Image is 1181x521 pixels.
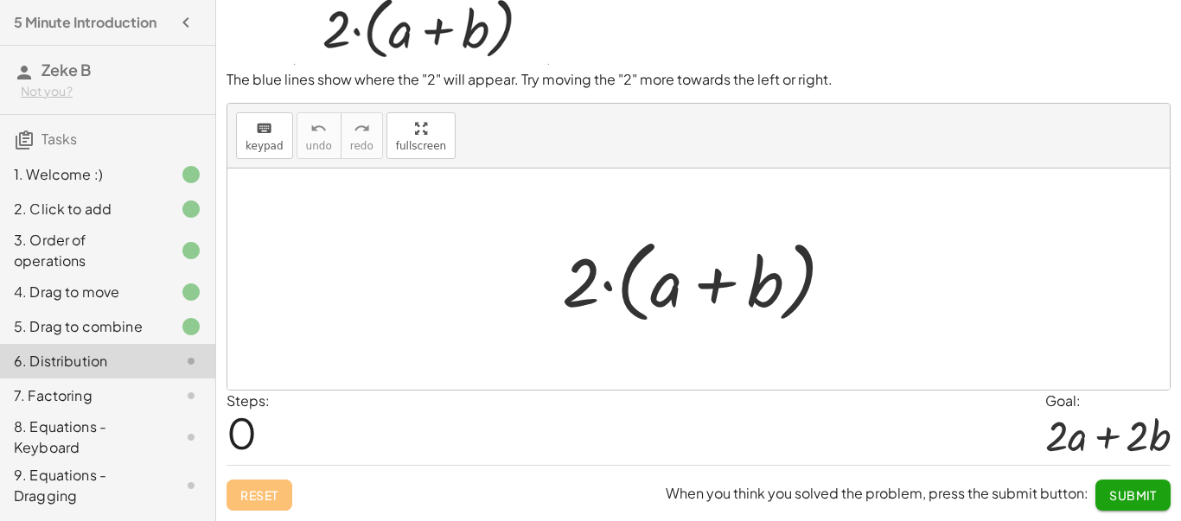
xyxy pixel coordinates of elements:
label: Steps: [227,391,270,410]
div: 4. Drag to move [14,282,153,302]
span: undo [306,140,332,152]
i: Task finished. [181,240,201,261]
h4: 5 Minute Introduction [14,12,156,33]
i: undo [310,118,327,139]
div: 3. Order of operations [14,230,153,271]
div: 2. Click to add [14,199,153,219]
i: Task not started. [181,385,201,406]
button: redoredo [341,112,383,159]
i: Task not started. [181,475,201,496]
div: 1. Welcome :) [14,164,153,185]
span: Zeke B [41,60,91,79]
i: Task not started. [181,427,201,448]
button: undoundo [297,112,342,159]
span: Tasks [41,130,77,148]
div: 6. Distribution [14,351,153,372]
span: redo [350,140,373,152]
span: When you think you solved the problem, press the submit button: [666,484,1088,502]
i: keyboard [256,118,272,139]
i: Task finished. [181,316,201,337]
button: fullscreen [386,112,456,159]
button: Submit [1095,480,1171,511]
i: Task finished. [181,164,201,185]
div: 7. Factoring [14,385,153,406]
p: The blue lines show where the "2" will appear. Try moving the "2" more towards the left or right. [227,70,1171,90]
div: 9. Equations - Dragging [14,465,153,506]
i: redo [354,118,370,139]
i: Task finished. [181,282,201,302]
span: keypad [246,140,284,152]
div: Not you? [21,83,201,100]
i: Task finished. [181,199,201,219]
div: 8. Equations - Keyboard [14,416,153,458]
span: Submit [1109,487,1157,503]
div: 5. Drag to combine [14,316,153,337]
span: fullscreen [396,140,446,152]
span: 0 [227,406,257,459]
div: Goal: [1045,391,1171,411]
i: Task not started. [181,351,201,372]
button: keyboardkeypad [236,112,293,159]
